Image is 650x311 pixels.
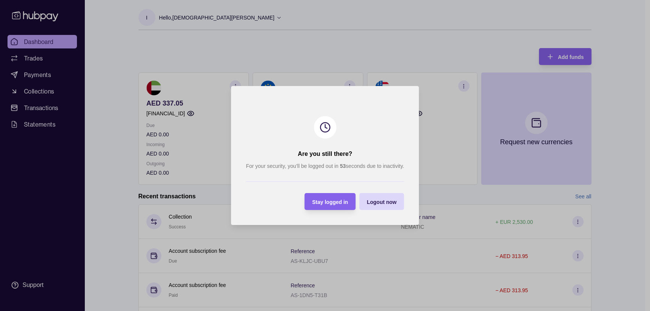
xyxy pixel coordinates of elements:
span: Stay logged in [312,199,348,205]
strong: 53 [340,163,346,169]
button: Logout now [359,193,404,210]
h2: Are you still there? [298,150,352,158]
p: For your security, you’ll be logged out in seconds due to inactivity. [246,162,404,170]
button: Stay logged in [305,193,356,210]
span: Logout now [367,199,396,205]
